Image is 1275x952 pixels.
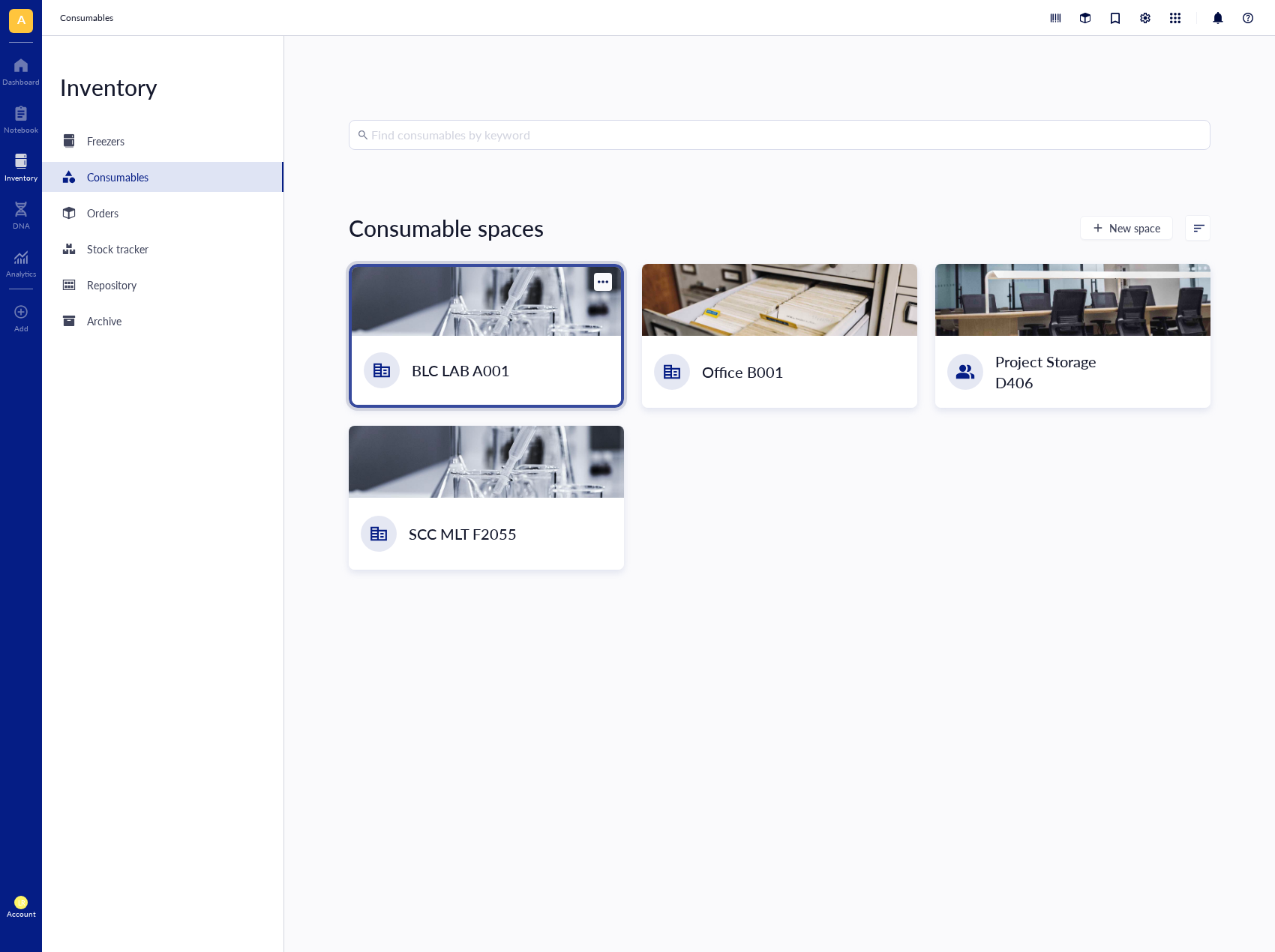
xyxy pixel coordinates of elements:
[7,909,36,918] div: Account
[42,198,283,228] a: Orders
[6,269,36,278] div: Analytics
[13,197,30,230] a: DNA
[2,53,40,86] a: Dashboard
[42,234,283,264] a: Stock tracker
[702,361,784,382] div: Office B001
[6,245,36,278] a: Analytics
[42,162,283,192] a: Consumables
[87,133,124,149] div: Freezers
[4,149,37,182] a: Inventory
[87,205,118,221] div: Orders
[995,351,1135,393] div: Project Storage D406
[409,523,517,544] div: SCC MLT F2055
[42,126,283,156] a: Freezers
[1109,222,1160,234] span: New space
[60,10,116,25] a: Consumables
[349,213,544,243] div: Consumable spaces
[2,77,40,86] div: Dashboard
[13,221,30,230] div: DNA
[87,313,121,329] div: Archive
[4,125,38,134] div: Notebook
[42,270,283,300] a: Repository
[87,169,148,185] div: Consumables
[412,360,510,381] div: BLC LAB A001
[87,241,148,257] div: Stock tracker
[42,72,283,102] div: Inventory
[87,277,136,293] div: Repository
[4,101,38,134] a: Notebook
[17,899,25,907] span: LR
[4,173,37,182] div: Inventory
[42,306,283,336] a: Archive
[14,324,28,333] div: Add
[17,10,25,28] span: A
[1080,216,1173,240] button: New space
